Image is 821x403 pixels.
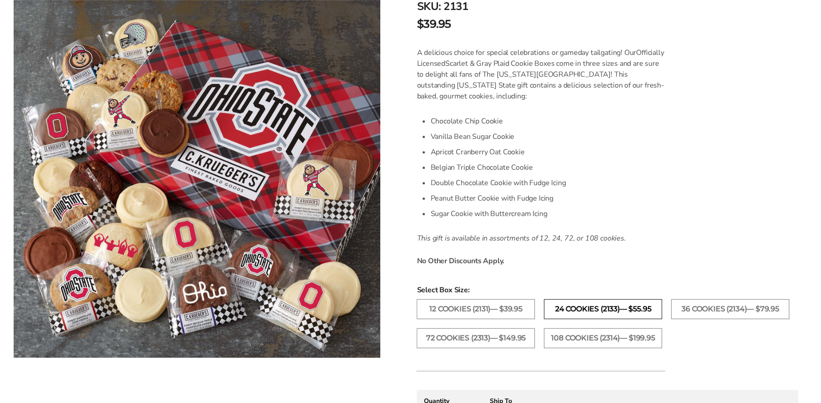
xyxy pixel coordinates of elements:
[7,369,94,396] iframe: Sign Up via Text for Offers
[430,144,665,160] li: Apricot Cranberry Oat Cookie
[417,299,535,319] label: 12 Cookies (2131)— $39.95
[430,113,665,129] li: Chocolate Chip Cookie
[430,160,665,175] li: Belgian Triple Chocolate Cookie
[430,191,665,206] li: Peanut Butter Cookie with Fudge Icing
[417,48,664,69] span: Officially Licensed
[430,175,665,191] li: Double Chocolate Cookie with Fudge Icing
[671,299,789,319] label: 36 Cookies (2134)— $79.95
[430,129,665,144] li: Vanilla Bean Sugar Cookie
[417,16,451,32] span: $39.95
[417,233,626,243] em: This gift is available in assortments of 12, 24, 72, or 108 cookies.
[430,206,665,221] li: Sugar Cookie with Buttercream Icing
[417,328,535,348] label: 72 Cookies (2313)— $149.95
[544,328,662,348] label: 108 Cookies (2314)— $199.95
[417,47,665,102] p: A delicious choice for special celebrations or gameday tailgating! Our Scarlet & Gray Plaid Cooki...
[544,299,662,319] label: 24 Cookies (2133)— $55.95
[417,285,798,295] span: Select Box Size:
[417,256,504,266] strong: No Other Discounts Apply.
